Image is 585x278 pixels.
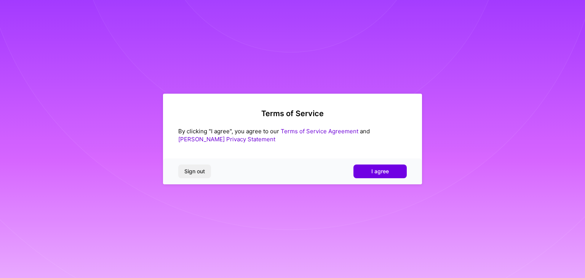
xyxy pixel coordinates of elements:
a: [PERSON_NAME] Privacy Statement [178,136,275,143]
button: Sign out [178,165,211,178]
span: I agree [371,168,389,175]
a: Terms of Service Agreement [281,128,358,135]
h2: Terms of Service [178,109,407,118]
button: I agree [353,165,407,178]
div: By clicking "I agree", you agree to our and [178,127,407,143]
span: Sign out [184,168,205,175]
